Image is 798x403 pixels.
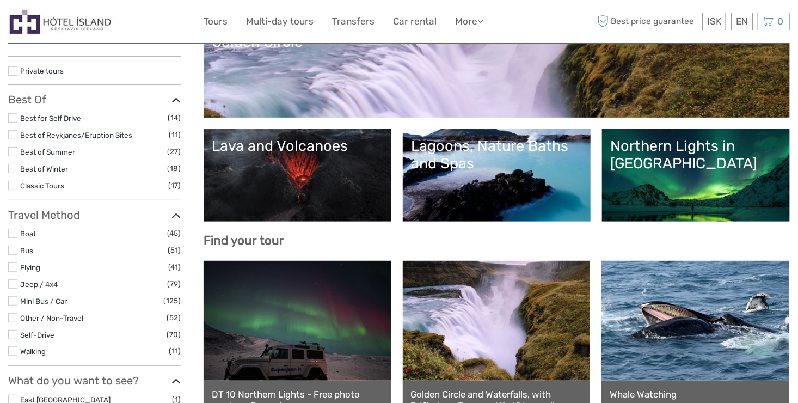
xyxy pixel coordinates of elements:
[168,112,181,124] span: (14)
[20,114,81,123] a: Best for Self Drive
[20,66,64,75] a: Private tours
[204,233,284,248] b: Find your tour
[610,137,782,213] a: Northern Lights in [GEOGRAPHIC_DATA]
[167,278,181,290] span: (79)
[169,129,181,141] span: (11)
[204,14,228,29] a: Tours
[610,389,781,400] a: Whale Watching
[20,246,33,255] a: Bus
[169,345,181,357] span: (11)
[455,14,483,29] a: More
[8,93,181,106] h3: Best Of
[212,137,383,213] a: Lava and Volcanoes
[20,148,75,156] a: Best of Summer
[20,280,58,289] a: Jeep / 4x4
[20,229,36,238] a: Boat
[168,261,181,273] span: (41)
[393,14,437,29] a: Car rental
[8,8,113,35] img: Hótel Ísland
[731,13,753,30] div: EN
[610,137,782,173] div: Northern Lights in [GEOGRAPHIC_DATA]
[411,137,582,213] a: Lagoons, Nature Baths and Spas
[212,137,383,155] div: Lava and Volcanoes
[411,137,582,173] div: Lagoons, Nature Baths and Spas
[167,227,181,240] span: (45)
[167,312,181,324] span: (52)
[20,347,46,356] a: Walking
[707,16,721,27] span: ISK
[168,244,181,257] span: (51)
[20,164,68,173] a: Best of Winter
[167,145,181,158] span: (27)
[8,374,181,387] h3: What do you want to see?
[163,295,181,307] span: (125)
[212,33,782,109] a: Golden Circle
[594,13,699,30] span: Best price guarantee
[332,14,375,29] a: Transfers
[8,209,181,222] h3: Travel Method
[20,314,83,322] a: Other / Non-Travel
[20,131,132,139] a: Best of Reykjanes/Eruption Sites
[776,16,785,27] span: 0
[20,263,40,272] a: Flying
[20,181,64,190] a: Classic Tours
[246,14,314,29] a: Multi-day tours
[20,331,54,339] a: Self-Drive
[167,162,181,175] span: (18)
[168,179,181,192] span: (17)
[20,297,67,306] a: Mini Bus / Car
[167,328,181,341] span: (70)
